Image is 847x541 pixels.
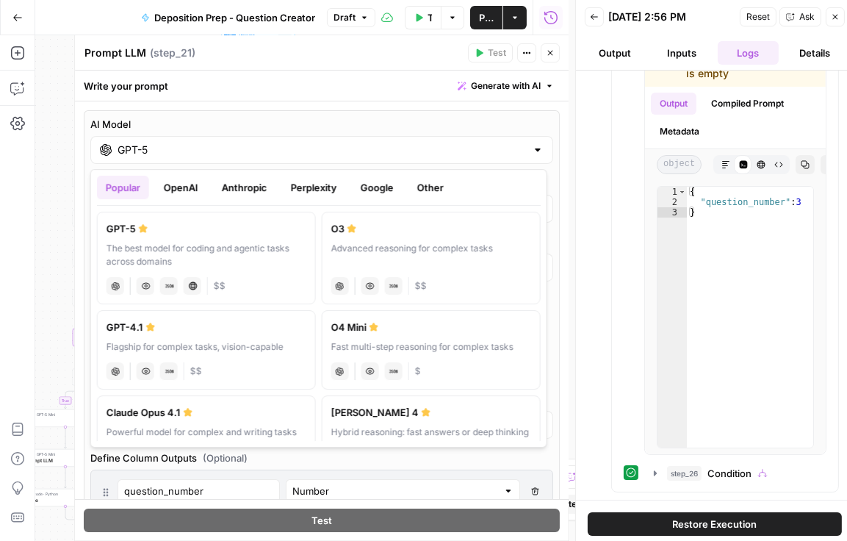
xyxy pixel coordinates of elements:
[657,155,702,174] span: object
[282,176,346,199] button: Perplexity
[9,489,123,506] div: Run Code · PythonCodeStep 51
[26,497,101,504] span: Code
[657,197,687,207] div: 2
[107,426,306,439] div: Powerful model for complex and writing tasks
[352,176,403,199] button: Google
[652,41,713,65] button: Inputs
[718,41,779,65] button: Logs
[9,409,123,427] div: LLM · GPT-5 MiniLLMStep 29
[331,242,531,268] div: Advanced reasoning for complex tasks
[26,452,100,458] span: LLM · GPT-5 Mini
[651,121,708,143] button: Metadata
[90,176,553,190] label: AI Model Version
[132,6,324,29] button: Deposition Prep - Question Creator
[479,10,494,25] span: Publish
[785,41,846,65] button: Details
[26,457,100,465] span: Prompt LLM
[65,427,67,448] g: Edge from step_29 to step_32
[9,449,123,467] div: LLM · GPT-5 MiniPrompt LLMStep 32
[84,46,146,60] textarea: Prompt LLM
[65,506,130,523] g: Edge from step_51 to step_26-conditional-end
[740,7,776,26] button: Reset
[667,466,702,481] span: step_26
[678,187,686,197] span: Toggle code folding, rows 1 through 3
[118,143,526,157] input: Select a model
[292,484,497,498] input: Number
[124,484,273,498] input: Field Name
[327,8,375,27] button: Draft
[26,412,100,418] span: LLM · GPT-5 Mini
[585,41,646,65] button: Output
[331,340,531,354] div: Fast multi-step reasoning for complex tasks
[90,352,553,376] label: Verbosity
[311,513,332,528] span: Test
[702,93,793,115] button: Compiled Prompt
[657,207,687,218] div: 3
[90,234,553,249] label: Max Output Length (optional)
[334,11,356,24] span: Draft
[26,492,101,498] span: Run Code · Python
[452,76,560,96] button: Generate with AI
[150,46,195,60] span: ( step_21 )
[90,392,553,406] label: Output Format
[154,10,315,25] span: Deposition Prep - Question Creator
[488,46,506,60] span: Test
[779,7,821,26] button: Ask
[213,176,276,199] button: Anthropic
[331,320,531,334] div: O4 Mini
[190,365,202,378] span: Cost tier
[405,6,441,29] button: Test Workflow
[107,340,306,354] div: Flagship for complex tasks, vision-capable
[65,386,130,409] g: Edge from step_26 to step_29
[65,467,67,488] g: Edge from step_32 to step_51
[26,418,100,425] span: LLM
[107,221,306,236] div: GPT-5
[331,405,531,420] div: [PERSON_NAME] 4
[471,79,541,93] span: Generate with AI
[746,10,770,24] span: Reset
[90,312,553,336] label: Reasoning Effort
[107,405,306,420] div: Claude Opus 4.1
[90,117,553,132] label: AI Model
[651,93,696,115] button: Output
[107,320,306,334] div: GPT-4.1
[428,10,432,25] span: Test Workflow
[203,451,248,465] span: (Optional)
[75,71,569,101] div: Write your prompt
[331,221,531,236] div: O3
[408,176,453,199] button: Other
[673,517,757,531] span: Restore Execution
[470,6,502,29] button: Publish
[214,279,226,293] span: Cost tier
[155,176,207,199] button: OpenAI
[799,10,815,24] span: Ask
[90,287,553,301] div: Maximum number of tokens to output
[97,176,149,199] button: Popular
[468,43,513,62] button: Test
[90,451,553,465] label: Define Column Outputs
[657,187,687,197] div: 1
[707,466,752,481] span: Condition
[415,365,421,378] span: Cost tier
[84,509,560,532] button: Test
[331,426,531,439] div: Hybrid reasoning: fast answers or deep thinking
[107,242,306,268] div: The best model for coding and agentic tasks across domains
[415,279,427,293] span: Cost tier
[588,512,842,536] button: Restore Execution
